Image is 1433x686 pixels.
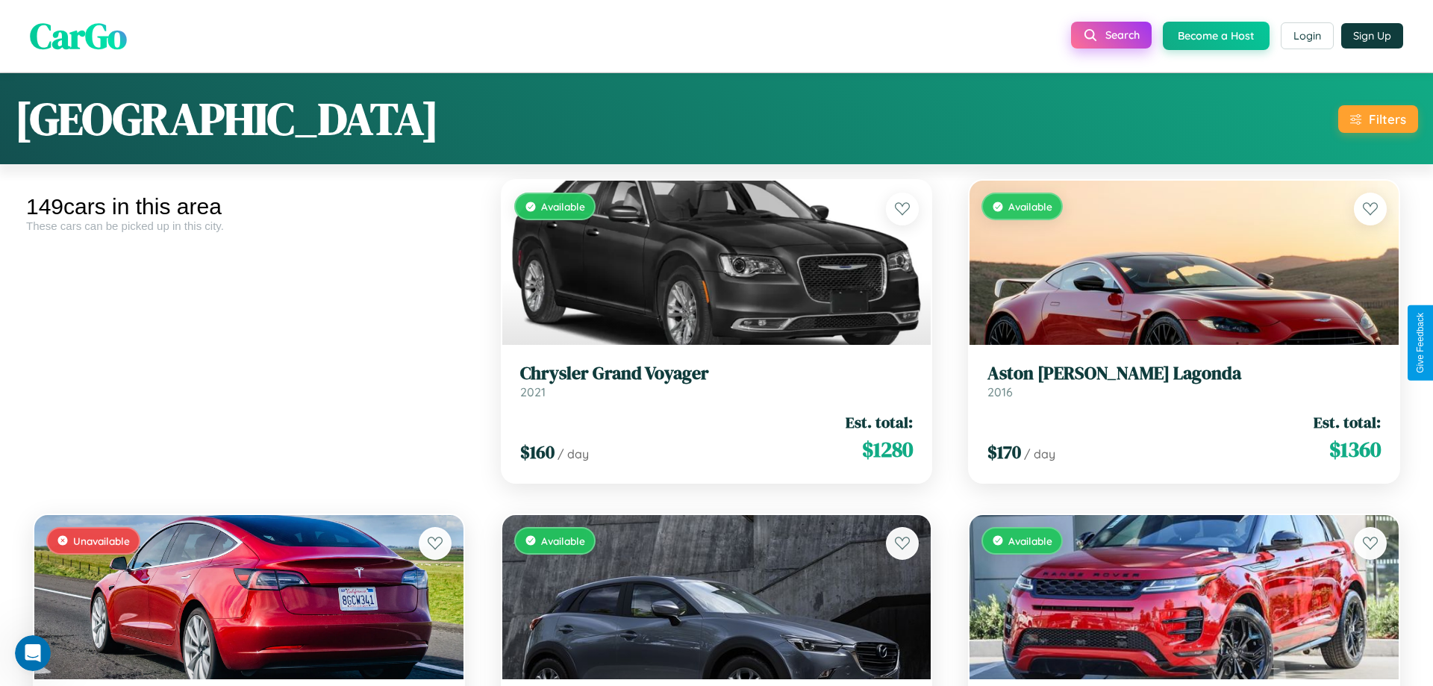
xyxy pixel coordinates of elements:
[520,363,914,384] h3: Chrysler Grand Voyager
[520,384,546,399] span: 2021
[1105,28,1140,42] span: Search
[1341,23,1403,49] button: Sign Up
[987,440,1021,464] span: $ 170
[15,635,51,671] iframe: Intercom live chat
[1281,22,1334,49] button: Login
[15,88,439,149] h1: [GEOGRAPHIC_DATA]
[520,363,914,399] a: Chrysler Grand Voyager2021
[26,194,472,219] div: 149 cars in this area
[1338,105,1418,133] button: Filters
[26,219,472,232] div: These cars can be picked up in this city.
[1329,434,1381,464] span: $ 1360
[541,200,585,213] span: Available
[558,446,589,461] span: / day
[987,363,1381,399] a: Aston [PERSON_NAME] Lagonda2016
[987,363,1381,384] h3: Aston [PERSON_NAME] Lagonda
[30,11,127,60] span: CarGo
[862,434,913,464] span: $ 1280
[1071,22,1152,49] button: Search
[541,534,585,547] span: Available
[1008,200,1052,213] span: Available
[73,534,130,547] span: Unavailable
[1314,411,1381,433] span: Est. total:
[1008,534,1052,547] span: Available
[987,384,1013,399] span: 2016
[1369,111,1406,127] div: Filters
[1024,446,1055,461] span: / day
[1163,22,1270,50] button: Become a Host
[1415,313,1426,373] div: Give Feedback
[520,440,555,464] span: $ 160
[846,411,913,433] span: Est. total:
